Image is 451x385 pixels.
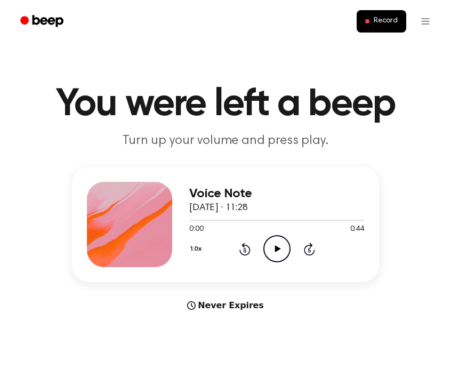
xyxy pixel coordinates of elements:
span: [DATE] · 11:28 [189,203,248,213]
span: 0:44 [350,224,364,235]
span: Record [374,17,398,26]
div: Never Expires [72,299,379,312]
p: Turn up your volume and press play. [21,132,430,150]
span: 0:00 [189,224,203,235]
h1: You were left a beep [13,85,438,124]
button: Open menu [413,9,438,34]
h3: Voice Note [189,187,364,201]
button: 1.0x [189,240,205,258]
button: Record [357,10,406,33]
a: Beep [13,11,73,32]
